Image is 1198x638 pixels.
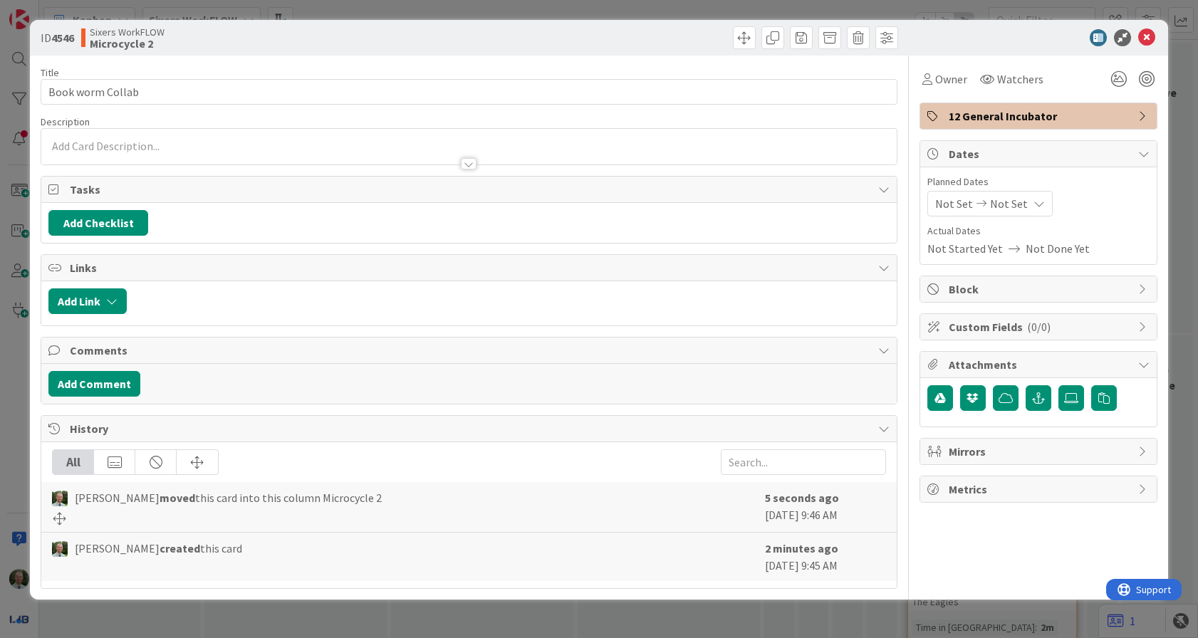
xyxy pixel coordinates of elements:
[160,541,200,555] b: created
[1026,240,1090,257] span: Not Done Yet
[765,489,886,525] div: [DATE] 9:46 AM
[935,195,973,212] span: Not Set
[949,145,1131,162] span: Dates
[48,288,127,314] button: Add Link
[90,38,165,49] b: Microcycle 2
[997,70,1043,88] span: Watchers
[41,115,90,128] span: Description
[75,489,382,506] span: [PERSON_NAME] this card into this column Microcycle 2
[990,195,1028,212] span: Not Set
[160,491,195,505] b: moved
[75,540,242,557] span: [PERSON_NAME] this card
[927,224,1150,239] span: Actual Dates
[949,281,1131,298] span: Block
[51,31,74,45] b: 4546
[1027,320,1051,334] span: ( 0/0 )
[41,66,59,79] label: Title
[927,174,1150,189] span: Planned Dates
[52,541,68,557] img: SH
[927,240,1003,257] span: Not Started Yet
[70,181,871,198] span: Tasks
[41,29,74,46] span: ID
[765,541,838,555] b: 2 minutes ago
[52,491,68,506] img: SH
[949,356,1131,373] span: Attachments
[765,540,886,574] div: [DATE] 9:45 AM
[48,210,148,236] button: Add Checklist
[935,70,967,88] span: Owner
[53,450,94,474] div: All
[90,26,165,38] span: Sixers WorkFLOW
[70,259,871,276] span: Links
[70,420,871,437] span: History
[949,481,1131,498] span: Metrics
[721,449,886,475] input: Search...
[949,443,1131,460] span: Mirrors
[41,79,897,105] input: type card name here...
[30,2,65,19] span: Support
[70,342,871,359] span: Comments
[949,318,1131,335] span: Custom Fields
[48,371,140,397] button: Add Comment
[765,491,839,505] b: 5 seconds ago
[949,108,1131,125] span: 12 General Incubator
